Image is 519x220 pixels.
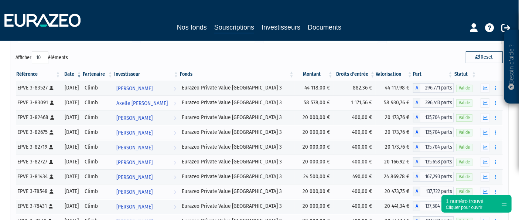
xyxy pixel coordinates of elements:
[50,175,54,179] i: [Français] Personne physique
[50,189,54,194] i: [Français] Personne physique
[179,68,295,81] th: Fonds: activer pour trier la colonne par ordre croissant
[49,160,54,164] i: [Français] Personne physique
[420,172,454,182] span: 167,293 parts
[295,110,334,125] td: 20 000,00 €
[174,170,176,184] i: Voir l'investisseur
[413,202,454,211] div: A - Eurazeo Private Value Europe 3
[64,99,79,106] div: [DATE]
[295,68,334,81] th: Montant: activer pour trier la colonne par ordre croissant
[420,187,454,196] span: 137,722 parts
[82,169,113,184] td: Climb
[64,84,79,92] div: [DATE]
[413,142,420,152] span: A
[295,169,334,184] td: 24 500,00 €
[18,202,59,210] div: EPVE 3-78431
[413,68,454,81] th: Part: activer pour trier la colonne par ordre croissant
[18,99,59,106] div: EPVE 3-83091
[82,140,113,155] td: Climb
[50,130,54,135] i: [Français] Personne physique
[182,128,292,136] div: Eurazeo Private Value [GEOGRAPHIC_DATA] 3
[295,125,334,140] td: 20 000,00 €
[295,184,334,199] td: 20 000,00 €
[116,126,153,140] span: [PERSON_NAME]
[413,172,454,182] div: A - Eurazeo Private Value Europe 3
[413,157,420,167] span: A
[420,202,454,211] span: 137,504 parts
[64,187,79,195] div: [DATE]
[82,125,113,140] td: Climb
[456,129,472,136] span: Valide
[32,51,48,64] select: Afficheréléments
[61,68,82,81] th: Date: activer pour trier la colonne par ordre croissant
[82,199,113,214] td: Climb
[456,159,472,166] span: Valide
[82,95,113,110] td: Climb
[295,155,334,169] td: 20 000,00 €
[334,169,376,184] td: 490,00 €
[18,187,59,195] div: EPVE 3-78548
[113,110,179,125] a: [PERSON_NAME]
[420,128,454,137] span: 135,704 parts
[376,155,413,169] td: 20 166,92 €
[508,34,516,100] p: Besoin d'aide ?
[64,143,79,151] div: [DATE]
[82,155,113,169] td: Climb
[18,173,59,180] div: EPVE 3-81434
[64,128,79,136] div: [DATE]
[64,202,79,210] div: [DATE]
[420,98,454,108] span: 396,413 parts
[113,169,179,184] a: [PERSON_NAME]
[413,128,454,137] div: A - Eurazeo Private Value Europe 3
[113,125,179,140] a: [PERSON_NAME]
[182,173,292,180] div: Eurazeo Private Value [GEOGRAPHIC_DATA] 3
[18,158,59,166] div: EPVE 3-82727
[376,140,413,155] td: 20 173,76 €
[413,83,454,93] div: A - Eurazeo Private Value Europe 3
[295,95,334,110] td: 58 578,00 €
[116,185,153,199] span: [PERSON_NAME]
[413,172,420,182] span: A
[413,83,420,93] span: A
[413,202,420,211] span: A
[113,81,179,95] a: [PERSON_NAME]
[116,141,153,155] span: [PERSON_NAME]
[174,156,176,169] i: Voir l'investisseur
[113,184,179,199] a: [PERSON_NAME]
[413,113,420,122] span: A
[376,169,413,184] td: 24 869,78 €
[4,14,81,27] img: 1732889491-logotype_eurazeo_blanc_rvb.png
[214,22,254,34] a: Souscriptions
[174,200,176,214] i: Voir l'investisseur
[64,173,79,180] div: [DATE]
[334,125,376,140] td: 400,00 €
[113,199,179,214] a: [PERSON_NAME]
[50,101,54,105] i: [Français] Personne physique
[116,82,153,95] span: [PERSON_NAME]
[456,173,472,180] span: Valide
[174,111,176,125] i: Voir l'investisseur
[262,22,300,33] a: Investisseurs
[174,141,176,155] i: Voir l'investisseur
[182,114,292,121] div: Eurazeo Private Value [GEOGRAPHIC_DATA] 3
[413,98,420,108] span: A
[295,81,334,95] td: 44 118,00 €
[413,98,454,108] div: A - Eurazeo Private Value Europe 3
[177,22,207,33] a: Nos fonds
[64,158,79,166] div: [DATE]
[174,82,176,95] i: Voir l'investisseur
[308,22,341,33] a: Documents
[51,115,55,120] i: [Français] Personne physique
[113,68,179,81] th: Investisseur: activer pour trier la colonne par ordre croissant
[454,68,477,81] th: Statut : activer pour trier la colonne par ordre croissant
[376,95,413,110] td: 58 930,76 €
[116,200,153,214] span: [PERSON_NAME]
[376,110,413,125] td: 20 173,76 €
[174,185,176,199] i: Voir l'investisseur
[413,157,454,167] div: A - Eurazeo Private Value Europe 3
[334,110,376,125] td: 400,00 €
[82,81,113,95] td: Climb
[376,184,413,199] td: 20 473,75 €
[182,202,292,210] div: Eurazeo Private Value [GEOGRAPHIC_DATA] 3
[113,140,179,155] a: [PERSON_NAME]
[49,204,53,209] i: [Français] Personne physique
